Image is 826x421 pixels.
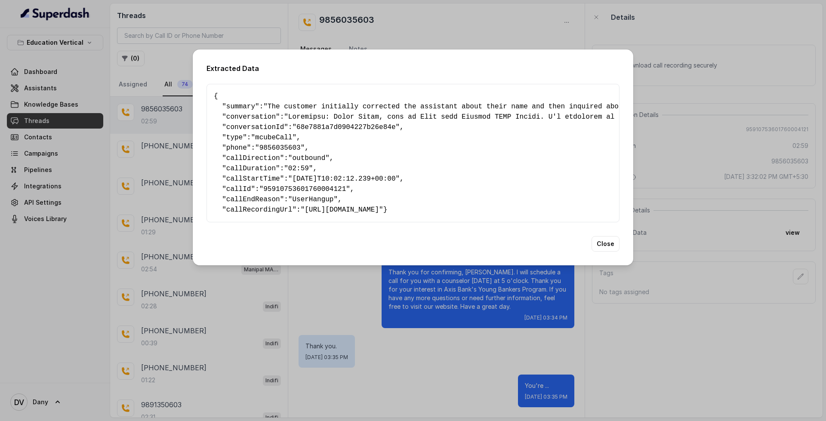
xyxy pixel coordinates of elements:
span: "[DATE]T10:02:12.239+00:00" [288,175,400,183]
span: "[URL][DOMAIN_NAME]" [301,206,383,214]
span: summary [226,103,255,111]
pre: { " ": , " ": , " ": , " ": , " ": , " ": , " ": , " ": , " ": , " ": , " ": } [214,91,612,215]
span: callDirection [226,154,280,162]
h2: Extracted Data [206,63,619,74]
span: "UserHangup" [288,196,338,203]
span: conversation [226,113,276,121]
span: callEndReason [226,196,280,203]
span: "68e7881a7d0904227b26e84e" [292,123,400,131]
span: callDuration [226,165,276,172]
span: callStartTime [226,175,280,183]
span: "outbound" [288,154,330,162]
span: "02:59" [284,165,313,172]
span: callRecordingUrl [226,206,293,214]
span: conversationId [226,123,284,131]
button: Close [592,236,619,252]
span: "95910753601760004121" [259,185,350,193]
span: callId [226,185,251,193]
span: "9856035603" [255,144,305,152]
span: type [226,134,243,141]
span: phone [226,144,247,152]
span: "mcubeCall" [251,134,296,141]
